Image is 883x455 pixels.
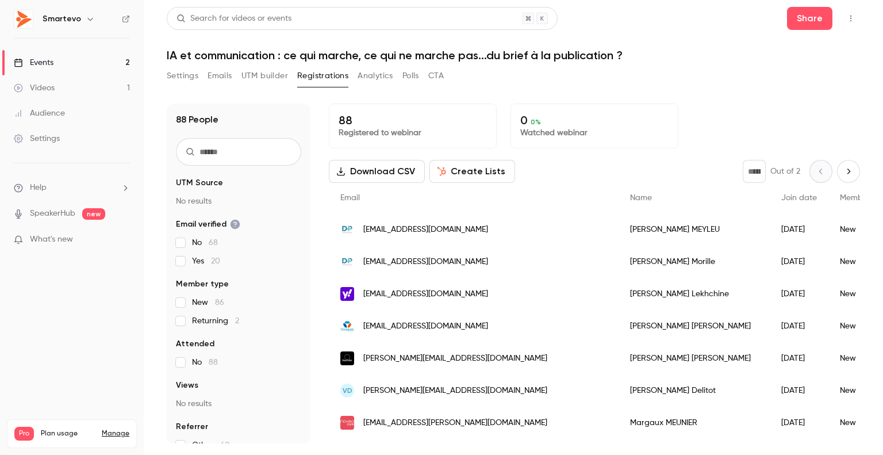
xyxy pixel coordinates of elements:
span: 88 [209,358,218,366]
div: Search for videos or events [176,13,291,25]
div: Audience [14,108,65,119]
li: help-dropdown-opener [14,182,130,194]
div: [DATE] [770,342,828,374]
p: Out of 2 [770,166,800,177]
span: No [192,357,218,368]
div: Margaux MEUNIER [619,407,770,439]
span: 2 [235,317,239,325]
div: Settings [14,133,60,144]
span: Help [30,182,47,194]
h1: IA et communication : ce qui marche, ce qui ne marche pas...du brief à la publication ? [167,48,860,62]
button: Registrations [297,67,348,85]
span: 60 [220,441,230,449]
span: Attended [176,338,214,350]
button: Next page [837,160,860,183]
h6: Smartevo [43,13,81,25]
button: CTA [428,67,444,85]
button: UTM builder [241,67,288,85]
div: [PERSON_NAME] [PERSON_NAME] [619,310,770,342]
span: Email verified [176,219,240,230]
p: Watched webinar [520,127,669,139]
button: Analytics [358,67,393,85]
span: [EMAIL_ADDRESS][PERSON_NAME][DOMAIN_NAME] [363,417,547,429]
div: [DATE] [770,213,828,246]
img: bbox.fr [340,319,354,333]
div: [DATE] [770,374,828,407]
section: facet-groups [176,177,301,451]
a: SpeakerHub [30,208,75,220]
span: UTM Source [176,177,223,189]
span: 68 [209,239,218,247]
div: [PERSON_NAME] Lekhchine [619,278,770,310]
iframe: Noticeable Trigger [116,235,130,245]
div: Videos [14,82,55,94]
img: Smartevo [14,10,33,28]
button: Share [787,7,832,30]
div: [PERSON_NAME] MEYLEU [619,213,770,246]
button: Settings [167,67,198,85]
span: [EMAIL_ADDRESS][DOMAIN_NAME] [363,256,488,268]
button: Polls [402,67,419,85]
span: new [82,208,105,220]
p: No results [176,398,301,410]
span: Join date [781,194,817,202]
span: [EMAIL_ADDRESS][DOMAIN_NAME] [363,288,488,300]
div: [DATE] [770,310,828,342]
div: [PERSON_NAME] [PERSON_NAME] [619,342,770,374]
div: [DATE] [770,278,828,310]
span: No [192,237,218,248]
h1: 88 People [176,113,218,127]
img: domespharma.com [340,255,354,269]
a: Manage [102,429,129,438]
span: Email [340,194,360,202]
button: Download CSV [329,160,425,183]
span: Pro [14,427,34,441]
div: [DATE] [770,246,828,278]
button: Create Lists [429,160,515,183]
span: Views [176,380,198,391]
img: komeocreation.fr [340,351,354,365]
img: yahoo.fr [340,287,354,301]
button: Emails [208,67,232,85]
p: 88 [339,113,487,127]
span: Returning [192,315,239,327]
span: 0 % [531,118,541,126]
span: Plan usage [41,429,95,438]
span: New [192,297,224,308]
p: 0 [520,113,669,127]
span: [PERSON_NAME][EMAIL_ADDRESS][DOMAIN_NAME] [363,353,547,365]
span: Yes [192,255,220,267]
span: Member type [176,278,229,290]
span: Other [192,439,230,451]
span: 20 [211,257,220,265]
span: VD [343,385,352,396]
img: noveocare.com [340,416,354,430]
div: Events [14,57,53,68]
div: [PERSON_NAME] Delitot [619,374,770,407]
p: No results [176,196,301,207]
p: Registered to webinar [339,127,487,139]
span: [EMAIL_ADDRESS][DOMAIN_NAME] [363,224,488,236]
span: Referrer [176,421,208,433]
span: What's new [30,234,73,246]
div: [DATE] [770,407,828,439]
img: domespharma.com [340,223,354,236]
span: [EMAIL_ADDRESS][DOMAIN_NAME] [363,320,488,332]
div: [PERSON_NAME] Morille [619,246,770,278]
span: 86 [215,299,224,307]
span: Name [630,194,652,202]
span: [PERSON_NAME][EMAIL_ADDRESS][DOMAIN_NAME] [363,385,547,397]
